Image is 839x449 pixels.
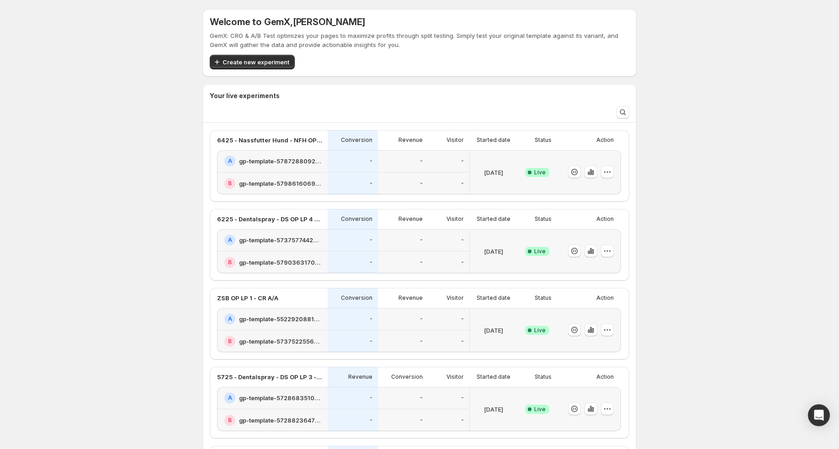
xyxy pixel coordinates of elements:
[370,394,372,402] p: -
[446,294,464,302] p: Visitor
[217,372,322,381] p: 5725 - Dentalspray - DS OP LP 3 - kleine offer box mobil
[461,417,464,424] p: -
[228,417,232,424] h2: B
[239,235,322,245] h2: gp-template-573757744297804868
[239,337,322,346] h2: gp-template-573752255681922112
[616,106,629,119] button: Search and filter results
[370,315,372,323] p: -
[420,236,423,244] p: -
[534,327,546,334] span: Live
[228,236,232,244] h2: A
[210,31,629,49] p: GemX: CRO & A/B Test optimizes your pages to maximize profits through split testing. Simply test ...
[477,136,510,144] p: Started date
[461,394,464,402] p: -
[535,215,552,223] p: Status
[239,258,322,267] h2: gp-template-579036317086647089
[239,157,322,166] h2: gp-template-578728809289745127
[534,248,546,255] span: Live
[239,314,322,324] h2: gp-template-552292088176182217
[484,326,503,335] p: [DATE]
[341,294,372,302] p: Conversion
[446,215,464,223] p: Visitor
[217,136,322,145] p: 6425 - Nassfutter Hund - NFH OP LP 1 - Offer - 3 vs. 2
[290,16,365,27] span: , [PERSON_NAME]
[596,215,614,223] p: Action
[461,315,464,323] p: -
[370,259,372,266] p: -
[341,136,372,144] p: Conversion
[217,293,278,303] p: ZSB OP LP 1 - CR A/A
[391,373,423,381] p: Conversion
[210,91,280,100] h3: Your live experiments
[420,417,423,424] p: -
[341,215,372,223] p: Conversion
[239,416,322,425] h2: gp-template-572882364783395992
[596,294,614,302] p: Action
[420,180,423,187] p: -
[420,394,423,402] p: -
[461,180,464,187] p: -
[228,338,232,345] h2: B
[228,394,232,402] h2: A
[420,315,423,323] p: -
[534,169,546,176] span: Live
[348,373,372,381] p: Revenue
[370,338,372,345] p: -
[239,393,322,402] h2: gp-template-572868351043306368
[446,373,464,381] p: Visitor
[596,136,614,144] p: Action
[534,406,546,413] span: Live
[420,259,423,266] p: -
[477,373,510,381] p: Started date
[210,16,365,27] h5: Welcome to GemX
[370,157,372,165] p: -
[228,259,232,266] h2: B
[228,180,232,187] h2: B
[477,294,510,302] p: Started date
[370,236,372,244] p: -
[596,373,614,381] p: Action
[398,136,423,144] p: Revenue
[223,57,289,67] span: Create new experiment
[477,215,510,223] p: Started date
[484,168,503,177] p: [DATE]
[484,247,503,256] p: [DATE]
[461,338,464,345] p: -
[370,180,372,187] p: -
[808,404,830,426] div: Open Intercom Messenger
[210,55,295,69] button: Create new experiment
[398,215,423,223] p: Revenue
[446,136,464,144] p: Visitor
[420,157,423,165] p: -
[420,338,423,345] p: -
[239,179,322,188] h2: gp-template-579861606997951476
[461,157,464,165] p: -
[461,259,464,266] p: -
[398,294,423,302] p: Revenue
[461,236,464,244] p: -
[228,315,232,323] h2: A
[535,373,552,381] p: Status
[484,405,503,414] p: [DATE]
[228,157,232,165] h2: A
[370,417,372,424] p: -
[535,136,552,144] p: Status
[535,294,552,302] p: Status
[217,214,322,224] p: 6225 - Dentalspray - DS OP LP 4 - Offer - (1,3,6) vs. (CFO)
